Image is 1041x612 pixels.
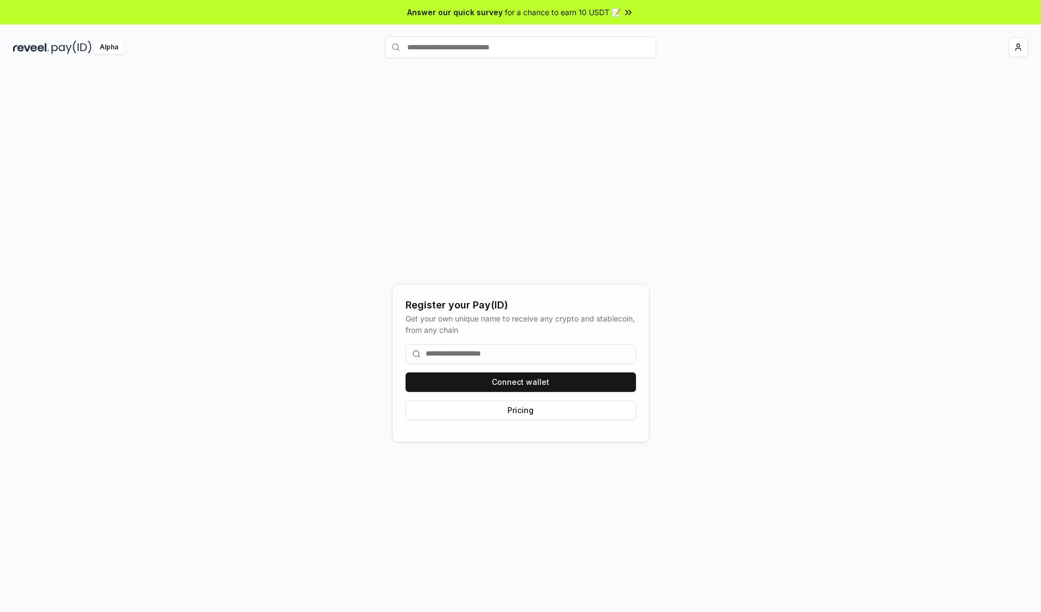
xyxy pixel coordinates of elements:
img: pay_id [52,41,92,54]
span: Answer our quick survey [407,7,503,18]
button: Pricing [406,401,636,420]
div: Alpha [94,41,124,54]
div: Register your Pay(ID) [406,298,636,313]
button: Connect wallet [406,372,636,392]
img: reveel_dark [13,41,49,54]
span: for a chance to earn 10 USDT 📝 [505,7,621,18]
div: Get your own unique name to receive any crypto and stablecoin, from any chain [406,313,636,336]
